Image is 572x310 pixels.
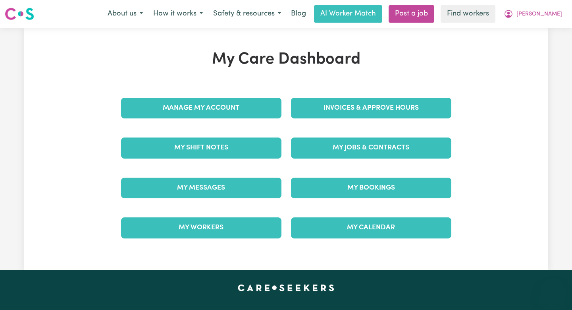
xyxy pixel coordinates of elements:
a: Manage My Account [121,98,281,118]
span: [PERSON_NAME] [516,10,562,19]
h1: My Care Dashboard [116,50,456,69]
a: My Bookings [291,178,451,198]
a: Invoices & Approve Hours [291,98,451,118]
a: My Messages [121,178,281,198]
button: How it works [148,6,208,22]
a: My Jobs & Contracts [291,138,451,158]
button: About us [102,6,148,22]
a: Post a job [389,5,434,23]
a: Blog [286,5,311,23]
img: Careseekers logo [5,7,34,21]
a: Careseekers logo [5,5,34,23]
iframe: Button to launch messaging window [540,278,566,304]
a: AI Worker Match [314,5,382,23]
a: Careseekers home page [238,285,334,291]
a: My Workers [121,217,281,238]
button: My Account [499,6,567,22]
a: Find workers [441,5,495,23]
a: My Calendar [291,217,451,238]
a: My Shift Notes [121,138,281,158]
button: Safety & resources [208,6,286,22]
